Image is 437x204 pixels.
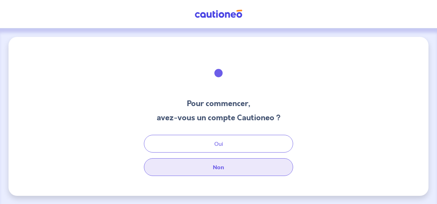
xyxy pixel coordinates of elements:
[144,135,293,153] button: Oui
[199,54,238,92] img: illu_welcome.svg
[192,10,245,18] img: Cautioneo
[157,112,281,123] h3: avez-vous un compte Cautioneo ?
[157,98,281,109] h3: Pour commencer,
[144,158,293,176] button: Non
